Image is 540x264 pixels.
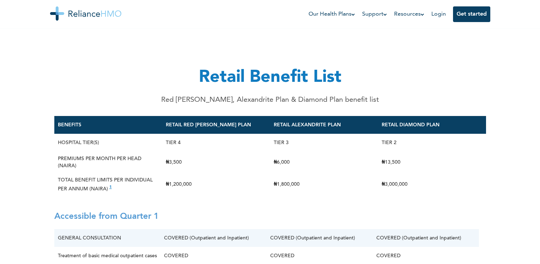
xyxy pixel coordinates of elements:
[54,173,162,196] td: TOTAL BENEFIT LIMITS PER INDIVIDUAL PER ANNUM (NAIRA)
[270,134,378,152] td: TIER 3
[161,95,379,105] p: Red [PERSON_NAME], Alexandrite Plan & Diamond Plan benefit list
[54,134,162,152] td: HOSPITAL TIER(S)
[54,152,162,173] td: PREMIUMS PER MONTH PER HEAD (NAIRA)
[378,134,486,152] td: TIER 2
[378,173,486,196] td: ₦3,000,000
[453,6,490,22] button: Get started
[109,185,112,189] a: 1
[162,116,270,134] th: RETAIL RED [PERSON_NAME] PLAN
[162,173,270,196] td: ₦1,200,000
[362,10,387,19] a: Support
[270,116,378,134] th: RETAIL ALEXANDRITE PLAN
[54,229,160,247] td: GENERAL CONSULTATION
[162,152,270,173] td: ₦3,500
[270,152,378,173] td: ₦6,000
[50,6,121,21] img: Reliance HMO's Logo
[378,116,486,134] th: RETAIL DIAMOND PLAN
[378,152,486,173] td: ₦13,500
[162,134,270,152] td: TIER 4
[373,229,479,247] td: COVERED (Outpatient and Inpatient)
[394,10,424,19] a: Resources
[54,205,486,229] h2: Accessible from Quarter 1
[309,10,355,19] a: Our Health Plans
[160,229,267,247] td: COVERED (Outpatient and Inpatient)
[270,173,378,196] td: ₦1,800,000
[161,65,379,90] h1: Retail Benefit List
[431,11,446,17] a: Login
[267,229,373,247] td: COVERED (Outpatient and Inpatient)
[54,116,162,134] th: BENEFITS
